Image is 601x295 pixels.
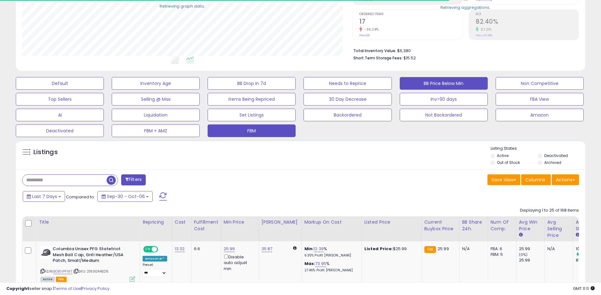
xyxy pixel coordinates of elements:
[144,247,152,252] span: ON
[304,261,357,273] div: %
[491,146,585,152] p: Listing States:
[400,77,488,90] button: BB Price Below Min
[160,3,206,9] div: Retrieving graph data..
[262,246,273,252] a: 35.87
[6,286,29,292] strong: Copyright
[304,219,359,226] div: Markup on Cost
[576,232,580,238] small: Avg BB Share.
[424,219,457,232] div: Current Buybox Price
[400,109,488,121] button: Not Backordered
[16,109,104,121] button: AI
[73,269,109,274] span: | SKU: 21930A4ED5
[16,93,104,105] button: Top Sellers
[66,194,95,200] span: Compared to:
[314,246,324,252] a: 12.39
[175,219,189,226] div: Cost
[121,174,146,185] button: Filters
[520,208,579,214] div: Displaying 1 to 25 of 168 items
[82,286,109,292] a: Privacy Policy
[112,109,200,121] button: Liquidation
[112,77,200,90] button: Inventory Age
[544,160,561,165] label: Archived
[16,124,104,137] button: Deactivated
[40,277,55,282] span: All listings currently available for purchase on Amazon
[462,246,483,252] div: N/A
[208,124,296,137] button: FBM
[519,252,528,257] small: (0%)
[303,93,392,105] button: 30 Day Decrease
[6,286,109,292] div: seller snap | |
[175,246,185,252] a: 13.32
[303,109,392,121] button: Backordered
[544,153,568,158] label: Deactivated
[33,148,58,157] h5: Listings
[519,257,545,263] div: 25.99
[519,246,545,252] div: 25.99
[496,109,584,121] button: Amazon
[491,252,511,257] div: FBM: 5
[315,261,326,267] a: 73.95
[497,153,509,158] label: Active
[552,174,579,185] button: Actions
[525,177,545,183] span: Columns
[143,219,169,226] div: Repricing
[53,246,129,265] b: Columbia Unisex PFG Statetriot Mesh Ball Cap, Grill Heather/USA Patch, Small/Medium
[497,160,520,165] label: Out of Stock
[194,246,216,252] div: 6.6
[208,109,296,121] button: Set Listings
[438,246,449,252] span: 25.99
[23,191,65,202] button: Last 7 Days
[40,246,135,281] div: ASIN:
[491,246,511,252] div: FBA: 6
[112,124,200,137] button: FBM + AMZ
[16,77,104,90] button: Default
[208,77,296,90] button: BB Drop in 7d
[304,261,315,267] b: Max:
[364,219,419,226] div: Listed Price
[143,263,167,277] div: Preset:
[157,247,167,252] span: OFF
[364,246,417,252] div: $25.99
[107,193,145,200] span: Sep-30 - Oct-06
[304,246,314,252] b: Min:
[304,253,357,258] p: 6.35% Profit [PERSON_NAME]
[40,246,51,259] img: 41iBXFcBqBL._SL40_.jpg
[573,286,595,292] span: 2025-10-14 11:11 GMT
[304,246,357,258] div: %
[97,191,153,202] button: Sep-30 - Oct-06
[440,4,491,10] div: Retrieving aggregations..
[303,77,392,90] button: Needs to Reprice
[262,219,299,226] div: [PERSON_NAME]
[519,219,542,232] div: Avg Win Price
[224,219,256,226] div: Min Price
[424,246,436,253] small: FBA
[143,256,167,262] div: Amazon AI *
[491,219,514,232] div: Num of Comp.
[224,246,235,252] a: 25.99
[462,219,485,232] div: BB Share 24h.
[547,219,570,239] div: Avg Selling Price
[302,216,362,241] th: The percentage added to the cost of goods (COGS) that forms the calculator for Min & Max prices.
[208,93,296,105] button: Items Being Repriced
[304,268,357,273] p: 27.46% Profit [PERSON_NAME]
[576,219,599,232] div: Avg BB Share
[56,277,67,282] span: FBA
[496,93,584,105] button: FBA View
[54,286,81,292] a: Terms of Use
[400,93,488,105] button: Inv>90 days
[521,174,551,185] button: Columns
[224,253,254,272] div: Disable auto adjust min
[32,193,57,200] span: Last 7 Days
[194,219,218,232] div: Fulfillment Cost
[496,77,584,90] button: Non Competitive
[519,232,523,238] small: Avg Win Price.
[487,174,520,185] button: Save View
[547,246,568,252] div: N/A
[53,269,72,274] a: B0B1VPFN1T
[39,219,137,226] div: Title
[112,93,200,105] button: Selling @ Max
[364,246,393,252] b: Listed Price:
